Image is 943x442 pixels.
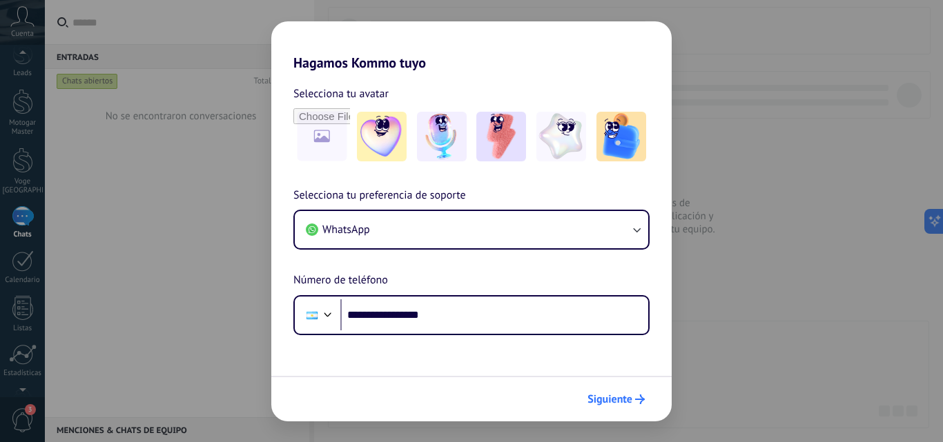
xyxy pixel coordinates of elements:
[322,223,370,237] span: WhatsApp
[271,21,672,71] h2: Hagamos Kommo tuyo
[293,272,388,290] span: Número de teléfono
[295,211,648,248] button: WhatsApp
[587,394,632,404] span: Siguiente
[536,112,586,161] img: -4.jpeg
[417,112,467,161] img: -2.jpeg
[299,301,325,330] div: Argentina: + 54
[293,187,466,205] span: Selecciona tu preferencia de soporte
[293,85,389,103] span: Selecciona tu avatar
[596,112,646,161] img: -5.jpeg
[581,388,651,411] button: Siguiente
[357,112,407,161] img: -1.jpeg
[476,112,526,161] img: -3.jpeg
